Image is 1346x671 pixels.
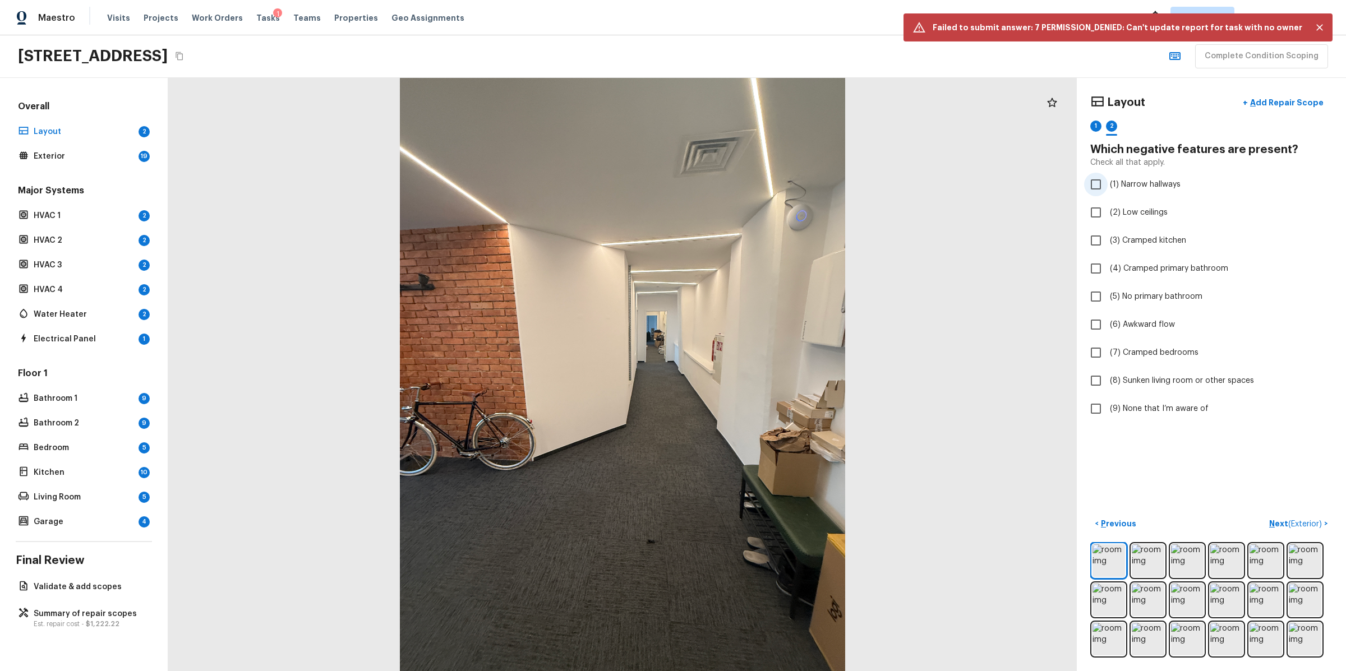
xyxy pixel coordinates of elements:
[34,516,134,527] p: Garage
[1311,19,1328,36] button: Close
[139,235,150,246] div: 2
[192,12,243,24] span: Work Orders
[34,619,145,628] p: Est. repair cost -
[1171,584,1204,616] img: room img
[1288,520,1322,528] span: ( Exterior )
[34,467,134,478] p: Kitchen
[1289,584,1321,616] img: room img
[1132,544,1164,577] img: room img
[34,418,134,429] p: Bathroom 2
[34,151,134,162] p: Exterior
[1248,97,1324,108] p: Add Repair Scope
[1250,623,1282,655] img: room img
[139,516,150,527] div: 4
[172,49,187,63] button: Copy Address
[1171,623,1204,655] img: room img
[1090,515,1141,533] button: <Previous
[1090,157,1165,168] p: Check all that apply.
[34,608,145,619] p: Summary of repair scopes
[1110,347,1199,358] span: (7) Cramped bedrooms
[34,210,134,221] p: HVAC 1
[1106,121,1117,132] div: 2
[139,467,150,478] div: 10
[34,284,134,295] p: HVAC 4
[16,367,152,382] h5: Floor 1
[1090,121,1101,132] div: 1
[1269,518,1324,530] p: Next
[391,12,464,24] span: Geo Assignments
[1289,544,1321,577] img: room img
[1090,142,1333,157] h4: Which negative features are present?
[334,12,378,24] span: Properties
[1210,584,1243,616] img: room img
[139,418,150,429] div: 9
[1132,623,1164,655] img: room img
[139,442,150,453] div: 5
[1110,207,1168,218] span: (2) Low ceilings
[139,260,150,271] div: 2
[139,492,150,503] div: 5
[1250,584,1282,616] img: room img
[34,309,134,320] p: Water Heater
[139,284,150,295] div: 2
[34,260,134,271] p: HVAC 3
[34,126,134,137] p: Layout
[1210,623,1243,655] img: room img
[1110,375,1254,386] span: (8) Sunken living room or other spaces
[34,235,134,246] p: HVAC 2
[1261,12,1329,24] span: [PERSON_NAME]
[1099,518,1136,529] p: Previous
[139,126,150,137] div: 2
[1110,319,1175,330] span: (6) Awkward flow
[1289,623,1321,655] img: room img
[139,309,150,320] div: 2
[293,12,321,24] span: Teams
[1093,623,1125,655] img: room img
[1132,584,1164,616] img: room img
[18,46,168,66] h2: [STREET_ADDRESS]
[256,14,280,22] span: Tasks
[34,334,134,345] p: Electrical Panel
[1093,584,1125,616] img: room img
[34,492,134,503] p: Living Room
[1180,12,1209,24] span: Phoenix
[1110,235,1186,246] span: (3) Cramped kitchen
[1210,544,1243,577] img: room img
[38,12,75,24] span: Maestro
[1110,403,1209,414] span: (9) None that I’m aware of
[1171,544,1204,577] img: room img
[1093,544,1125,577] img: room img
[1265,515,1333,533] button: Next(Exterior)>
[1250,544,1282,577] img: room img
[139,210,150,221] div: 2
[1107,95,1145,110] h4: Layout
[273,8,282,20] div: 1
[144,12,178,24] span: Projects
[34,393,134,404] p: Bathroom 1
[1110,179,1181,190] span: (1) Narrow hallways
[139,393,150,404] div: 9
[16,100,152,115] h5: Overall
[1110,263,1228,274] span: (4) Cramped primary bathroom
[139,151,150,162] div: 19
[34,442,134,453] p: Bedroom
[86,621,119,627] span: $1,222.22
[107,12,130,24] span: Visits
[1234,91,1333,114] button: +Add Repair Scope
[139,334,150,345] div: 1
[933,22,1302,33] p: Failed to submit answer: 7 PERMISSION_DENIED: Can't update report for task with no owner
[1110,291,1202,302] span: (5) No primary bathroom
[16,553,152,568] h4: Final Review
[34,581,145,593] p: Validate & add scopes
[16,184,152,199] h5: Major Systems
